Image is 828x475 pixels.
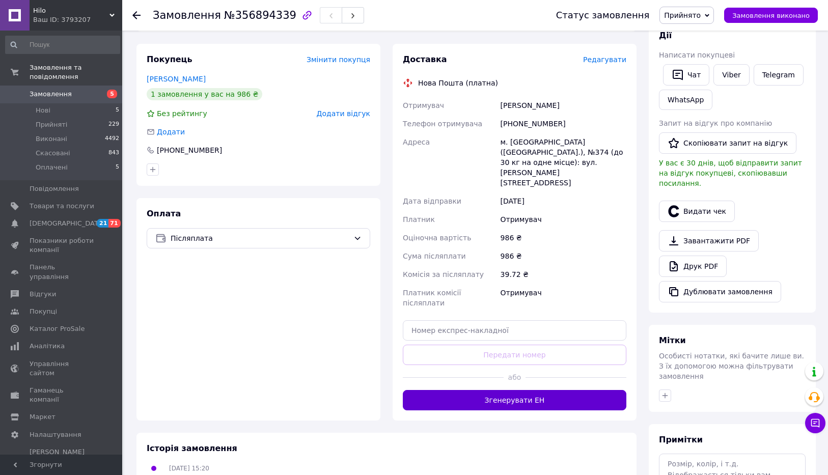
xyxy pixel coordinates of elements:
span: 229 [108,120,119,129]
span: Аналітика [30,342,65,351]
span: Змінити покупця [307,55,370,64]
span: Покупець [147,54,192,64]
button: Замовлення виконано [724,8,818,23]
div: [PHONE_NUMBER] [156,145,223,155]
div: 986 ₴ [499,247,628,265]
span: Замовлення [30,90,72,99]
div: [DATE] [499,192,628,210]
span: Отримувач [403,101,444,109]
span: Історія замовлення [147,443,237,453]
span: Повідомлення [30,184,79,193]
span: Відгуки [30,290,56,299]
span: Прийнято [664,11,701,19]
span: Замовлення та повідомлення [30,63,122,81]
span: Покупці [30,307,57,316]
span: Доставка [403,54,447,64]
div: м. [GEOGRAPHIC_DATA] ([GEOGRAPHIC_DATA].), №374 (до 30 кг на одне місце): вул. [PERSON_NAME][STRE... [499,133,628,192]
span: Особисті нотатки, які бачите лише ви. З їх допомогою можна фільтрувати замовлення [659,352,804,380]
a: Завантажити PDF [659,230,759,252]
span: У вас є 30 днів, щоб відправити запит на відгук покупцеві, скопіювавши посилання. [659,159,802,187]
a: Друк PDF [659,256,727,277]
button: Чат з покупцем [805,413,825,433]
a: Viber [713,64,749,86]
span: Замовлення [153,9,221,21]
span: Прийняті [36,120,67,129]
span: Адреса [403,138,430,146]
span: Редагувати [583,55,626,64]
span: 5 [107,90,117,98]
span: 5 [116,163,119,172]
span: Нові [36,106,50,115]
span: Управління сайтом [30,359,94,378]
div: Статус замовлення [556,10,650,20]
span: Телефон отримувача [403,120,482,128]
span: Оплачені [36,163,68,172]
span: 5 [116,106,119,115]
span: Комісія за післяплату [403,270,484,278]
span: 21 [97,219,108,228]
button: Видати чек [659,201,735,222]
div: [PERSON_NAME] [499,96,628,115]
span: Мітки [659,336,686,345]
input: Номер експрес-накладної [403,320,626,341]
span: Показники роботи компанії [30,236,94,255]
span: №356894339 [224,9,296,21]
span: Платник [403,215,435,223]
span: або [504,372,526,382]
span: Виконані [36,134,67,144]
button: Дублювати замовлення [659,281,781,302]
span: Оплата [147,209,181,218]
span: [DATE] 15:20 [169,465,209,472]
span: Панель управління [30,263,94,281]
div: [PHONE_NUMBER] [499,115,628,133]
span: Дії [659,31,672,40]
span: Написати покупцеві [659,51,735,59]
span: [DEMOGRAPHIC_DATA] [30,219,105,228]
input: Пошук [5,36,120,54]
button: Скопіювати запит на відгук [659,132,796,154]
span: Примітки [659,435,703,444]
span: 4492 [105,134,119,144]
span: Без рейтингу [157,109,207,118]
span: Налаштування [30,430,81,439]
span: 71 [108,219,120,228]
span: Гаманець компанії [30,386,94,404]
a: Telegram [754,64,804,86]
span: Каталог ProSale [30,324,85,333]
button: Згенерувати ЕН [403,390,626,410]
span: Оціночна вартість [403,234,471,242]
div: 39.72 ₴ [499,265,628,284]
div: Ваш ID: 3793207 [33,15,122,24]
a: WhatsApp [659,90,712,110]
div: Отримувач [499,210,628,229]
button: Чат [663,64,709,86]
a: [PERSON_NAME] [147,75,206,83]
div: 1 замовлення у вас на 986 ₴ [147,88,262,100]
span: Додати відгук [317,109,370,118]
span: Маркет [30,412,56,422]
span: Замовлення виконано [732,12,810,19]
div: Повернутися назад [132,10,141,20]
span: Дата відправки [403,197,461,205]
span: Hilo [33,6,109,15]
div: 986 ₴ [499,229,628,247]
span: Сума післяплати [403,252,466,260]
span: Товари та послуги [30,202,94,211]
span: Платник комісії післяплати [403,289,461,307]
div: Отримувач [499,284,628,312]
span: Додати [157,128,185,136]
span: Скасовані [36,149,70,158]
span: 843 [108,149,119,158]
span: Запит на відгук про компанію [659,119,772,127]
span: Післяплата [171,233,349,244]
div: Нова Пошта (платна) [416,78,501,88]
